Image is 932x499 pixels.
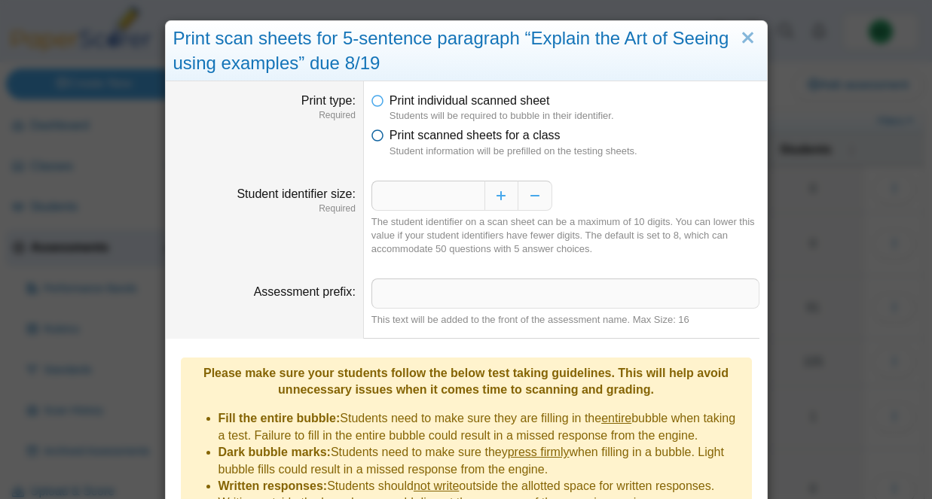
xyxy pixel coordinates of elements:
label: Print type [301,94,356,107]
li: Students need to make sure they when filling in a bubble. Light bubble fills could result in a mi... [218,444,744,478]
span: Print individual scanned sheet [390,94,550,107]
u: press firmly [508,446,570,458]
button: Decrease [518,181,552,211]
b: Fill the entire bubble: [218,412,341,424]
label: Student identifier size [237,187,355,200]
b: Dark bubble marks: [218,446,331,458]
dfn: Students will be required to bubble in their identifier. [390,109,759,123]
u: entire [601,412,631,424]
b: Written responses: [218,479,328,492]
label: Assessment prefix [254,285,356,298]
div: This text will be added to the front of the assessment name. Max Size: 16 [371,313,759,327]
div: Print scan sheets for 5-sentence paragraph “Explain the Art of Seeing using examples” due 8/19 [166,21,767,81]
u: not write [414,479,459,492]
li: Students need to make sure they are filling in the bubble when taking a test. Failure to fill in ... [218,410,744,444]
div: The student identifier on a scan sheet can be a maximum of 10 digits. You can lower this value if... [371,215,759,257]
span: Print scanned sheets for a class [390,129,561,141]
button: Increase [484,181,518,211]
dfn: Student information will be prefilled on the testing sheets. [390,145,759,158]
a: Close [736,26,759,51]
b: Please make sure your students follow the below test taking guidelines. This will help avoid unne... [203,367,729,396]
dfn: Required [173,109,356,122]
dfn: Required [173,202,356,215]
